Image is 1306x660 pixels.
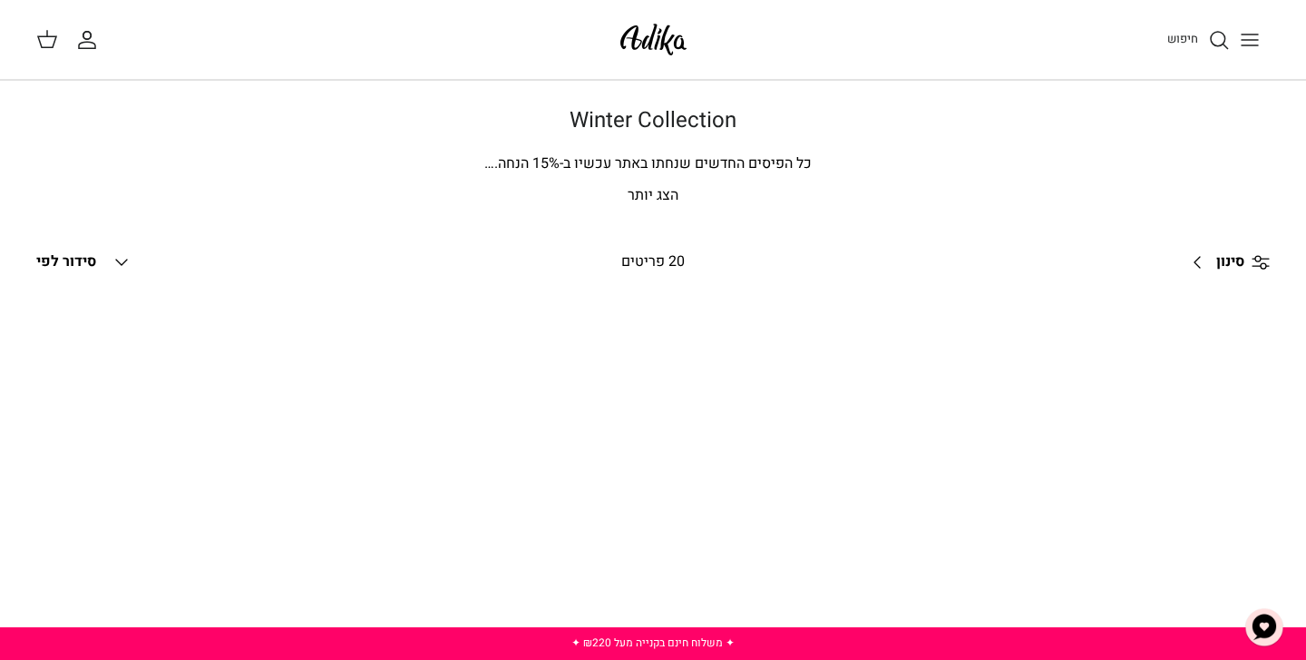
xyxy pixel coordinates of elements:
button: סידור לפי [36,242,132,282]
span: חיפוש [1167,30,1198,47]
p: הצג יותר [36,184,1270,208]
span: 15 [532,153,549,174]
a: חיפוש [1167,29,1230,51]
div: 20 פריטים [504,251,802,274]
span: % הנחה. [484,153,560,174]
span: סינון [1216,251,1244,274]
h1: Winter Collection [36,108,1270,134]
button: Toggle menu [1230,20,1270,60]
span: סידור לפי [36,251,96,272]
a: החשבון שלי [76,29,105,51]
span: כל הפיסים החדשים שנחתו באתר עכשיו ב- [560,153,812,174]
img: Adika IL [615,18,692,61]
a: ✦ משלוח חינם בקנייה מעל ₪220 ✦ [571,635,735,651]
a: סינון [1180,241,1270,284]
button: צ'אט [1237,600,1291,655]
